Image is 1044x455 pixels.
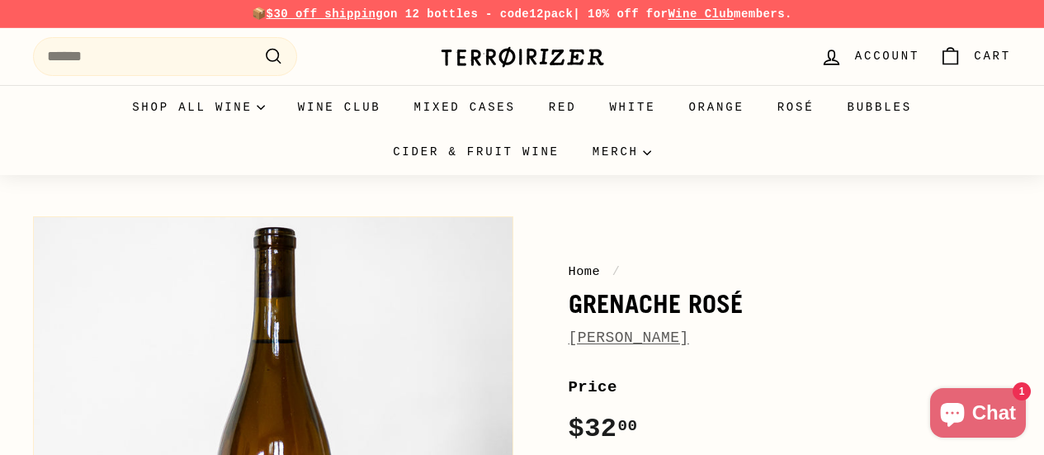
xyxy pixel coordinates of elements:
[855,47,919,65] span: Account
[576,130,668,174] summary: Merch
[532,85,593,130] a: Red
[569,262,1012,282] nav: breadcrumbs
[529,7,573,21] strong: 12pack
[569,414,638,444] span: $32
[267,7,384,21] span: $30 off shipping
[929,32,1021,81] a: Cart
[830,85,928,130] a: Bubbles
[281,85,398,130] a: Wine Club
[33,5,1011,23] p: 📦 on 12 bottles - code | 10% off for members.
[672,85,760,130] a: Orange
[569,375,1012,400] label: Price
[668,7,734,21] a: Wine Club
[617,417,637,435] sup: 00
[376,130,576,174] a: Cider & Fruit Wine
[569,329,689,346] a: [PERSON_NAME]
[608,264,625,279] span: /
[810,32,929,81] a: Account
[116,85,281,130] summary: Shop all wine
[398,85,532,130] a: Mixed Cases
[593,85,672,130] a: White
[974,47,1011,65] span: Cart
[761,85,831,130] a: Rosé
[569,264,601,279] a: Home
[925,388,1031,442] inbox-online-store-chat: Shopify online store chat
[569,290,1012,318] h1: Grenache Rosé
